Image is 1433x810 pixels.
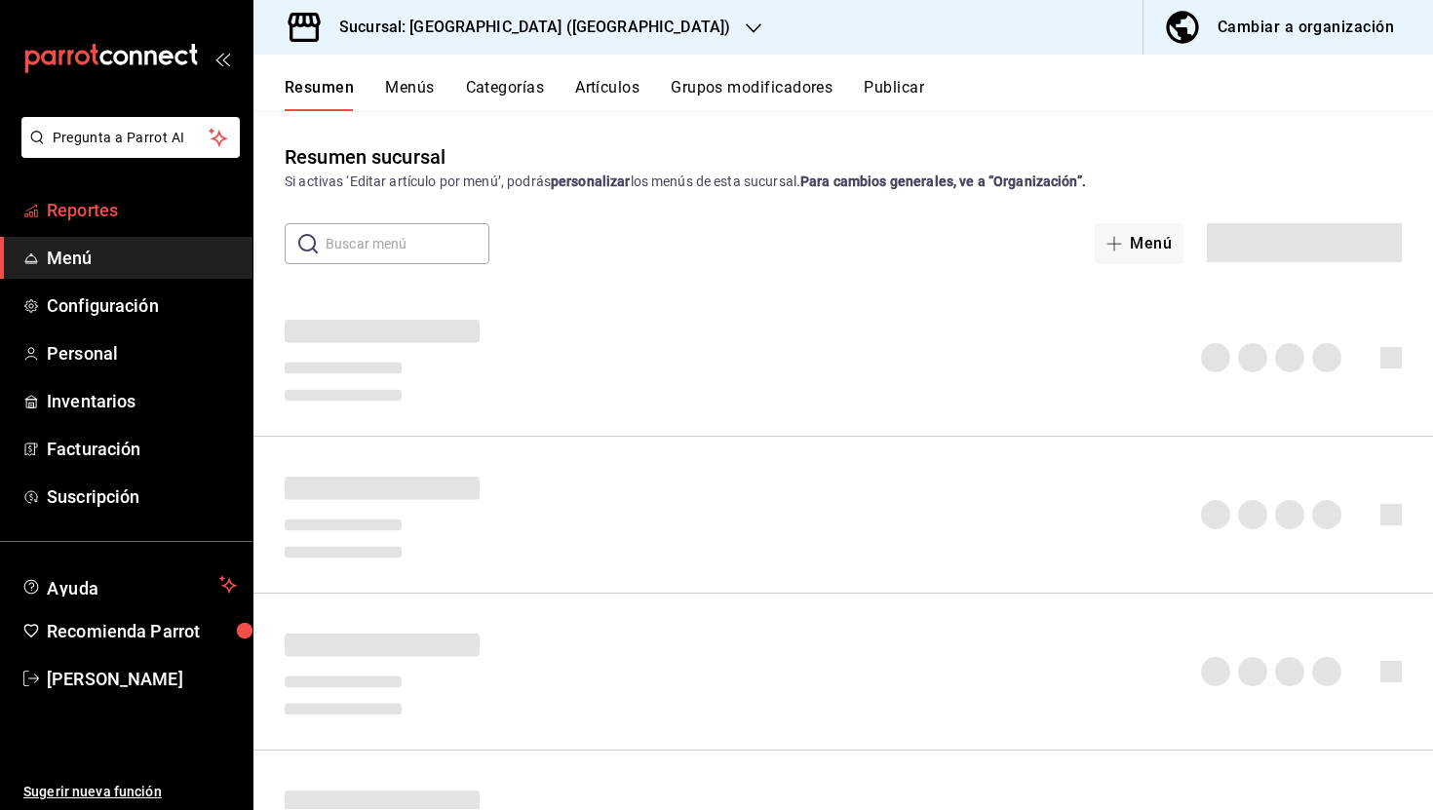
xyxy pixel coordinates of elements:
[21,117,240,158] button: Pregunta a Parrot AI
[47,436,237,462] span: Facturación
[47,388,237,414] span: Inventarios
[47,340,237,366] span: Personal
[47,292,237,319] span: Configuración
[551,174,631,189] strong: personalizar
[47,245,237,271] span: Menú
[285,78,354,111] button: Resumen
[23,782,237,802] span: Sugerir nueva función
[47,618,237,644] span: Recomienda Parrot
[864,78,924,111] button: Publicar
[47,483,237,510] span: Suscripción
[285,78,1433,111] div: navigation tabs
[47,573,212,597] span: Ayuda
[324,16,730,39] h3: Sucursal: [GEOGRAPHIC_DATA] ([GEOGRAPHIC_DATA])
[466,78,545,111] button: Categorías
[285,172,1402,192] div: Si activas ‘Editar artículo por menú’, podrás los menús de esta sucursal.
[1095,223,1183,264] button: Menú
[1218,14,1394,41] div: Cambiar a organización
[14,141,240,162] a: Pregunta a Parrot AI
[326,224,489,263] input: Buscar menú
[800,174,1086,189] strong: Para cambios generales, ve a “Organización”.
[385,78,434,111] button: Menús
[47,197,237,223] span: Reportes
[285,142,445,172] div: Resumen sucursal
[47,666,237,692] span: [PERSON_NAME]
[53,128,210,148] span: Pregunta a Parrot AI
[214,51,230,66] button: open_drawer_menu
[671,78,833,111] button: Grupos modificadores
[575,78,639,111] button: Artículos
